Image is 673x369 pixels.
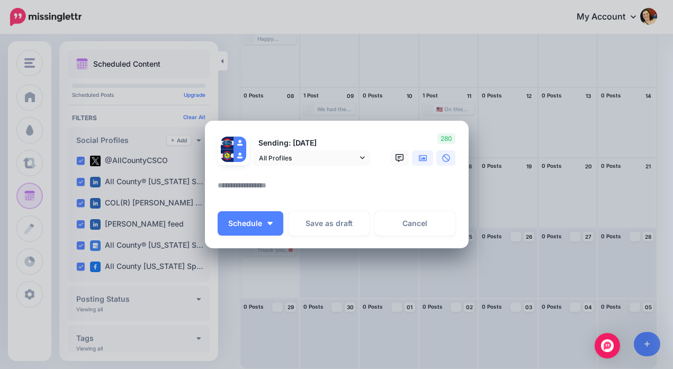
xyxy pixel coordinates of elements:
p: Sending: [DATE] [254,137,370,149]
button: Save as draft [289,211,370,236]
img: user_default_image.png [234,149,246,162]
span: Schedule [228,220,262,227]
img: AMdzsQrO-25103.jpg [221,149,234,162]
img: 26907520_1286312674803064_2368821805094257652_n-bsa36127.jpg [221,137,234,149]
img: arrow-down-white.png [267,222,273,225]
a: Cancel [375,211,456,236]
a: All Profiles [254,150,370,166]
button: Schedule [218,211,283,236]
span: All Profiles [259,152,357,164]
div: Open Intercom Messenger [595,333,620,358]
img: user_default_image.png [234,137,246,149]
span: 280 [437,133,455,144]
